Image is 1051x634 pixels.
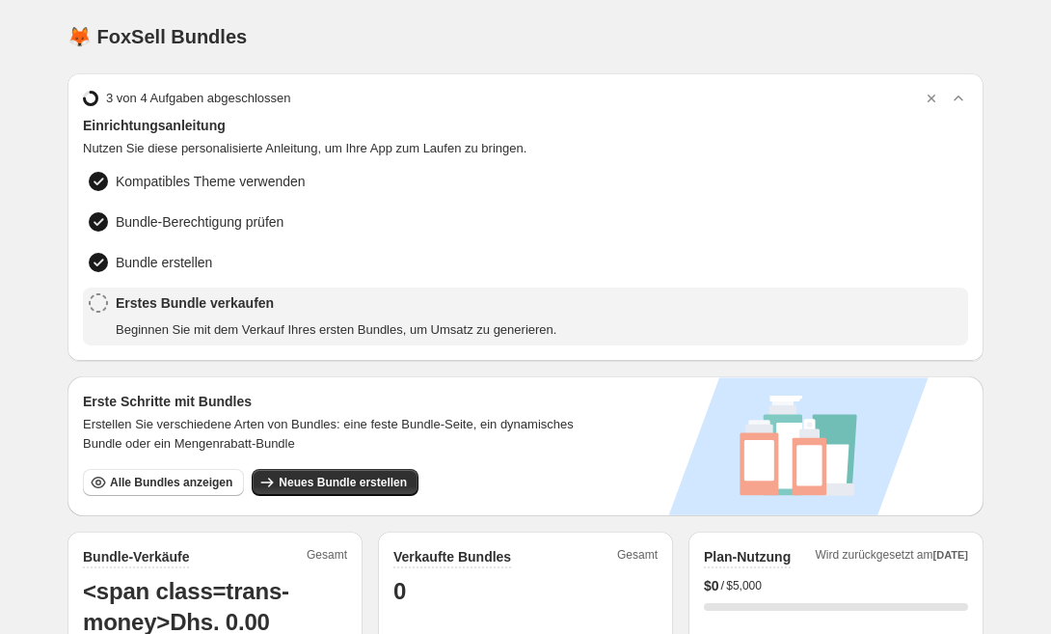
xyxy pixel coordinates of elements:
[110,475,232,490] span: Alle Bundles anzeigen
[116,293,556,313] span: Erstes Bundle verkaufen
[393,547,511,566] h2: Verkaufte Bundles
[106,89,291,108] span: 3 von 4 Aufgaben abgeschlossen
[116,212,283,232] span: Bundle-Berechtigung prüfen
[726,578,762,593] span: $5,000
[704,576,719,595] span: $ 0
[252,469,418,496] button: Neues Bundle erstellen
[279,475,407,490] span: Neues Bundle erstellen
[67,25,247,48] h1: 🦊 FoxSell Bundles
[704,576,968,595] div: /
[617,547,658,568] span: Gesamt
[116,253,212,272] span: Bundle erstellen
[83,116,968,135] span: Einrichtungsanleitung
[116,172,306,191] span: Kompatibles Theme verwenden
[307,547,347,568] span: Gesamt
[83,547,189,566] h2: Bundle-Verkäufe
[116,320,556,340] span: Beginnen Sie mit dem Verkauf Ihres ersten Bundles, um Umsatz zu generieren.
[83,469,244,496] button: Alle Bundles anzeigen
[815,547,968,568] span: Wird zurückgesetzt am
[83,139,968,158] span: Nutzen Sie diese personalisierte Anleitung, um Ihre App zum Laufen zu bringen.
[393,576,658,607] h1: 0
[83,392,616,411] h3: Erste Schritte mit Bundles
[933,549,968,561] span: [DATE]
[83,415,616,454] span: Erstellen Sie verschiedene Arten von Bundles: eine feste Bundle-Seite, ein dynamisches Bundle ode...
[704,547,791,566] h2: Plan-Nutzung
